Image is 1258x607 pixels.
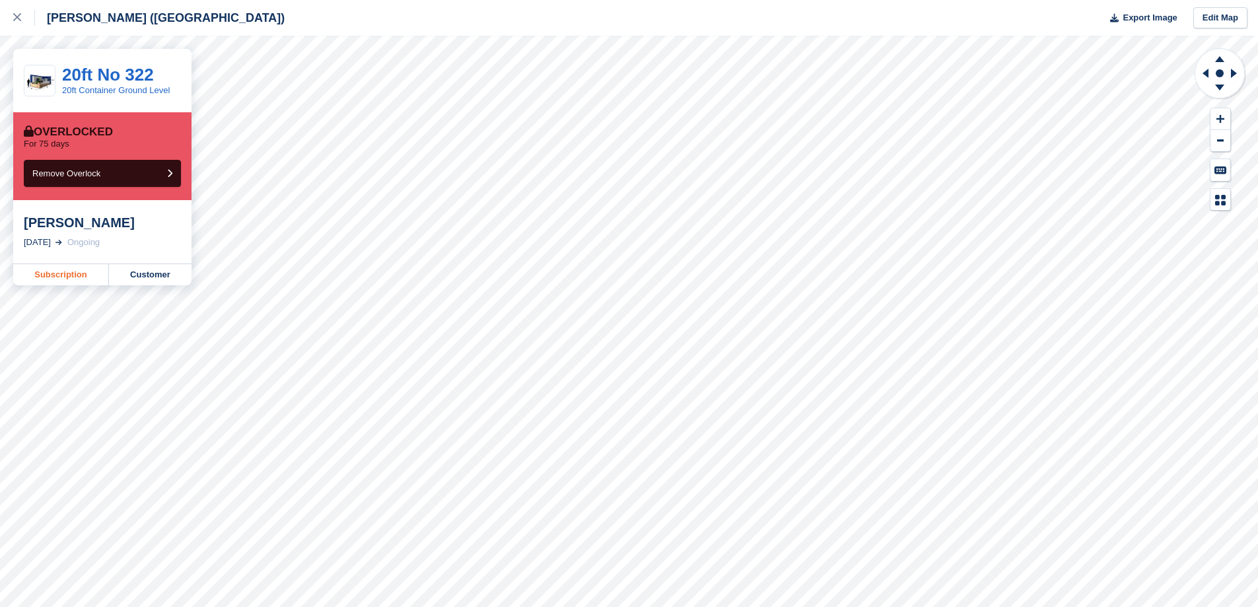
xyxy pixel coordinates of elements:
span: Remove Overlock [32,168,100,178]
a: Subscription [13,264,109,285]
button: Export Image [1102,7,1177,29]
a: 20ft No 322 [62,65,154,85]
span: Export Image [1123,11,1177,24]
p: For 75 days [24,139,69,149]
button: Zoom In [1210,108,1230,130]
div: Overlocked [24,125,113,139]
a: Edit Map [1193,7,1247,29]
div: [PERSON_NAME] [24,215,181,231]
a: Customer [109,264,192,285]
div: [DATE] [24,236,51,249]
button: Zoom Out [1210,130,1230,152]
a: 20ft Container Ground Level [62,85,170,95]
img: arrow-right-light-icn-cde0832a797a2874e46488d9cf13f60e5c3a73dbe684e267c42b8395dfbc2abf.svg [55,240,62,245]
button: Keyboard Shortcuts [1210,159,1230,181]
button: Map Legend [1210,189,1230,211]
button: Remove Overlock [24,160,181,187]
div: [PERSON_NAME] ([GEOGRAPHIC_DATA]) [35,10,285,26]
div: Ongoing [67,236,100,249]
img: 20ft%20Pic.png [24,71,55,90]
